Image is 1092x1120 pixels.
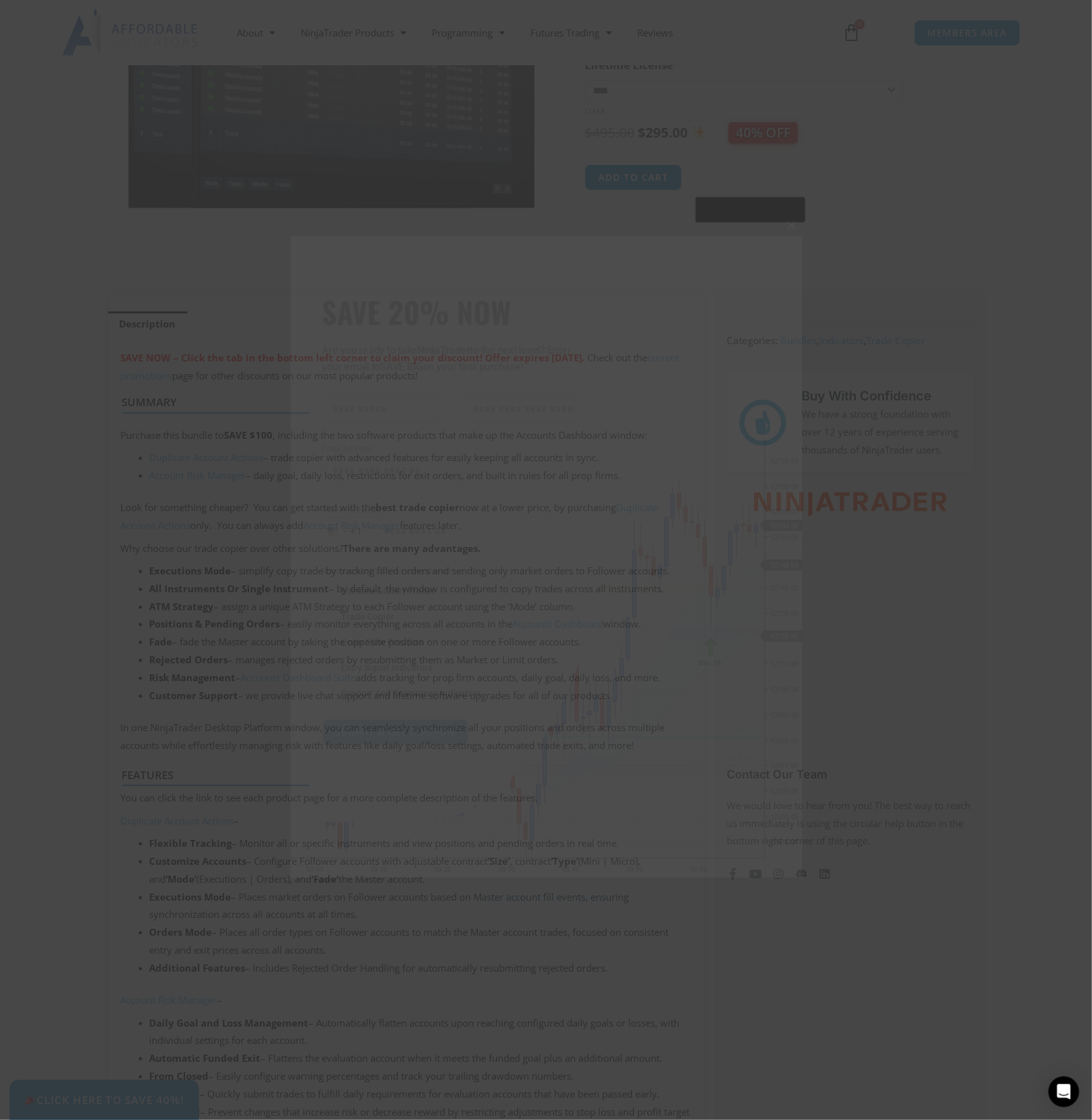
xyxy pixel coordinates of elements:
button: SUBMIT & GET COUPON [322,719,469,745]
strong: NinjaTrader [417,344,470,356]
div: Open Intercom Messenger [1048,1077,1079,1107]
label: Support And Resistance Indicators [322,687,585,700]
span: Entry Signal Indicators [342,661,433,674]
h3: SAVE 20% NOW [322,294,585,329]
span: Enhanced Chart Trader [342,585,436,597]
p: Are you ready to take to the next level? Enter your email to on your first purchase! [322,342,585,375]
label: Enhanced Chart Trader [322,585,585,597]
label: Entry Signal Indicators [322,661,585,674]
span: Support And Resistance Indicators [342,687,482,700]
span: Trade Copier [342,610,395,623]
div: +1 [351,523,363,540]
a: No thanks, I’m not interested! [482,891,610,903]
label: Email Address [322,443,585,455]
span: What product(s) are you interested in? [322,565,585,578]
strong: SAVE BIG [380,361,423,373]
span: Order Flow Products [342,636,424,649]
button: Selected country [322,517,363,546]
label: Order Flow Products [322,636,585,649]
label: Phone (Optional) [322,504,585,517]
label: Trade Copier [322,610,585,623]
